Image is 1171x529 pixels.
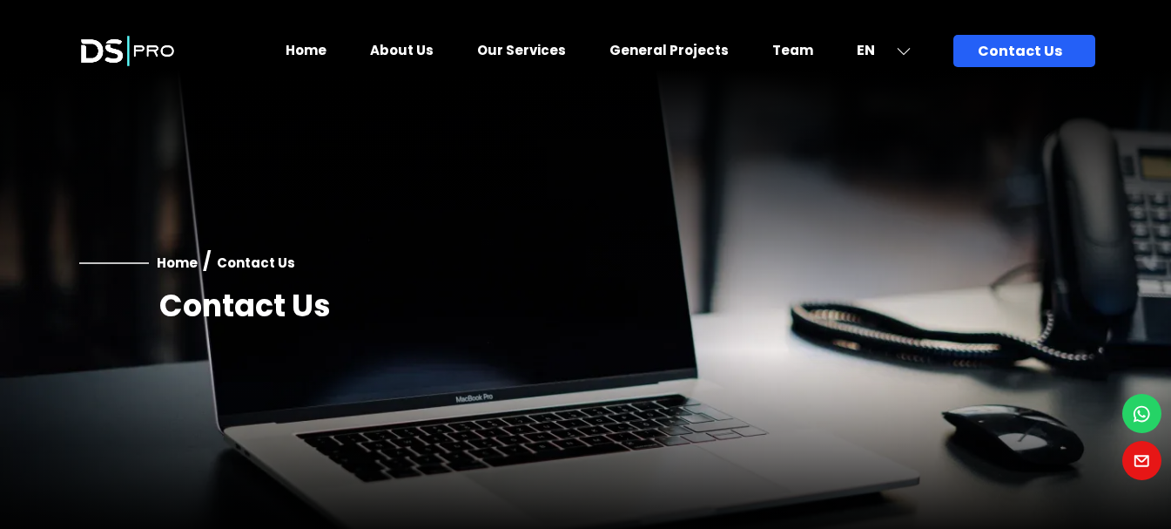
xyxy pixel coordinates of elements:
[159,286,747,327] h2: Contact Us
[857,40,875,60] span: EN
[151,254,203,272] a: Home
[77,19,178,83] img: Launch Logo
[212,254,295,272] a: Contact Us
[286,41,326,59] a: Home
[203,261,212,263] h3: /
[370,41,434,59] a: About Us
[609,41,729,59] a: General Projects
[953,35,1095,67] a: Contact Us
[477,41,566,59] a: Our Services
[772,41,813,59] a: Team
